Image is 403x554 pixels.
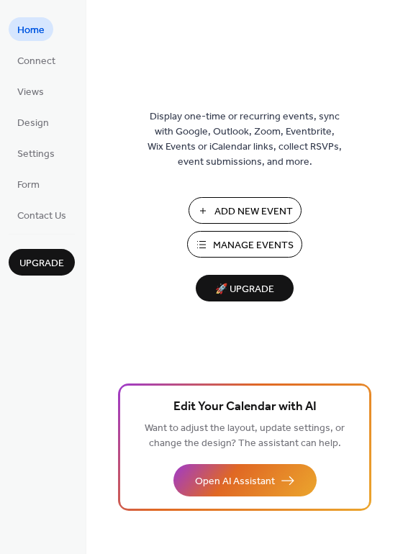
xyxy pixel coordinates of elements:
[204,280,285,299] span: 🚀 Upgrade
[17,116,49,131] span: Design
[17,178,40,193] span: Form
[189,197,302,224] button: Add New Event
[9,172,48,196] a: Form
[17,23,45,38] span: Home
[173,397,317,417] span: Edit Your Calendar with AI
[9,203,75,227] a: Contact Us
[17,209,66,224] span: Contact Us
[17,54,55,69] span: Connect
[9,79,53,103] a: Views
[17,147,55,162] span: Settings
[145,419,345,453] span: Want to adjust the layout, update settings, or change the design? The assistant can help.
[9,141,63,165] a: Settings
[187,231,302,258] button: Manage Events
[17,85,44,100] span: Views
[9,249,75,276] button: Upgrade
[196,275,294,301] button: 🚀 Upgrade
[213,238,294,253] span: Manage Events
[214,204,293,219] span: Add New Event
[9,110,58,134] a: Design
[9,48,64,72] a: Connect
[173,464,317,496] button: Open AI Assistant
[19,256,64,271] span: Upgrade
[148,109,342,170] span: Display one-time or recurring events, sync with Google, Outlook, Zoom, Eventbrite, Wix Events or ...
[9,17,53,41] a: Home
[195,474,275,489] span: Open AI Assistant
